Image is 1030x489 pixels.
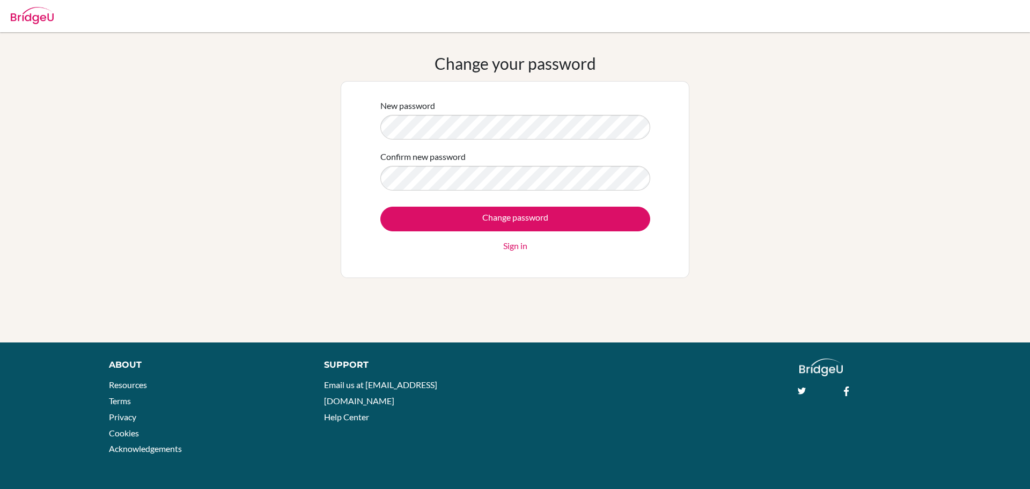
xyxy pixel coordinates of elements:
[324,379,437,406] a: Email us at [EMAIL_ADDRESS][DOMAIN_NAME]
[324,412,369,422] a: Help Center
[380,99,435,112] label: New password
[109,443,182,454] a: Acknowledgements
[503,239,527,252] a: Sign in
[109,412,136,422] a: Privacy
[109,359,300,371] div: About
[380,150,466,163] label: Confirm new password
[11,7,54,24] img: Bridge-U
[380,207,650,231] input: Change password
[799,359,843,376] img: logo_white@2x-f4f0deed5e89b7ecb1c2cc34c3e3d731f90f0f143d5ea2071677605dd97b5244.png
[109,396,131,406] a: Terms
[109,379,147,390] a: Resources
[109,428,139,438] a: Cookies
[435,54,596,73] h1: Change your password
[324,359,503,371] div: Support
